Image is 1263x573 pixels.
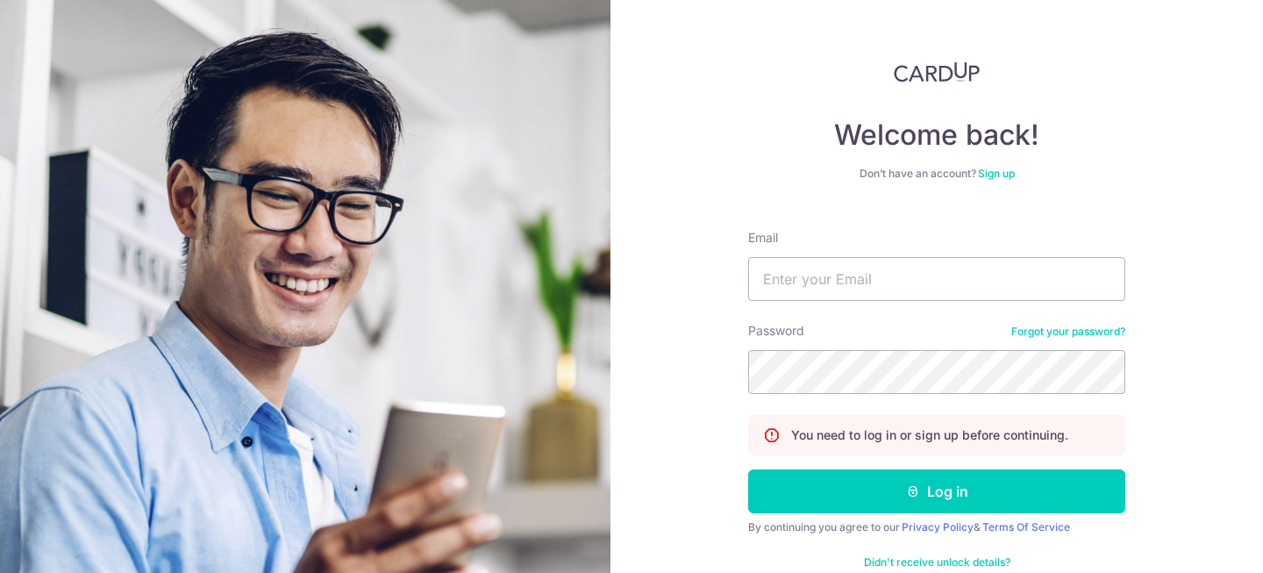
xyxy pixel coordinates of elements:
button: Log in [748,469,1125,513]
img: CardUp Logo [894,61,980,82]
input: Enter your Email [748,257,1125,301]
a: Didn't receive unlock details? [864,555,1010,569]
a: Forgot your password? [1011,325,1125,339]
a: Sign up [978,167,1015,180]
h4: Welcome back! [748,118,1125,153]
label: Password [748,322,804,340]
div: Don’t have an account? [748,167,1125,181]
a: Terms Of Service [982,520,1070,534]
a: Privacy Policy [902,520,974,534]
div: By continuing you agree to our & [748,520,1125,534]
label: Email [748,229,778,247]
p: You need to log in or sign up before continuing. [791,426,1068,444]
